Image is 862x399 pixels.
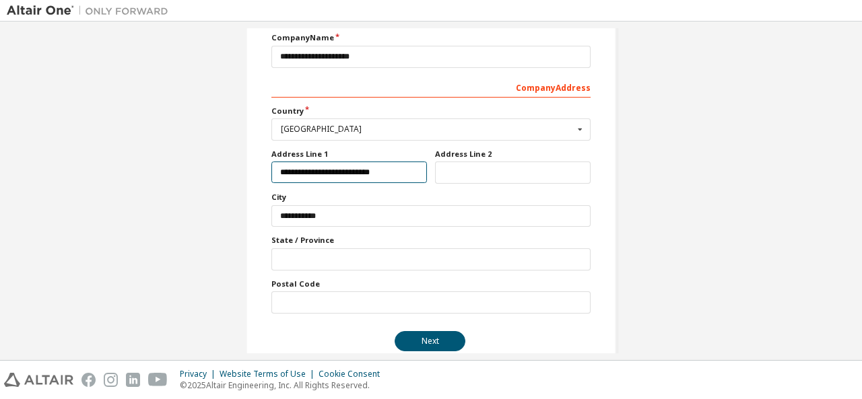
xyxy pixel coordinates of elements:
p: © 2025 Altair Engineering, Inc. All Rights Reserved. [180,379,388,391]
label: Company Name [271,32,591,43]
div: Company Address [271,76,591,98]
img: linkedin.svg [126,373,140,387]
label: Address Line 2 [435,149,591,159]
label: City [271,192,591,203]
button: Next [395,331,465,351]
div: [GEOGRAPHIC_DATA] [281,125,574,133]
label: Postal Code [271,279,591,289]
label: Country [271,106,591,116]
div: Website Terms of Use [220,369,319,379]
div: Privacy [180,369,220,379]
img: instagram.svg [104,373,118,387]
img: Altair One [7,4,175,17]
label: Address Line 1 [271,149,427,159]
label: State / Province [271,235,591,246]
img: youtube.svg [148,373,168,387]
img: facebook.svg [81,373,96,387]
div: Cookie Consent [319,369,388,379]
img: altair_logo.svg [4,373,73,387]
